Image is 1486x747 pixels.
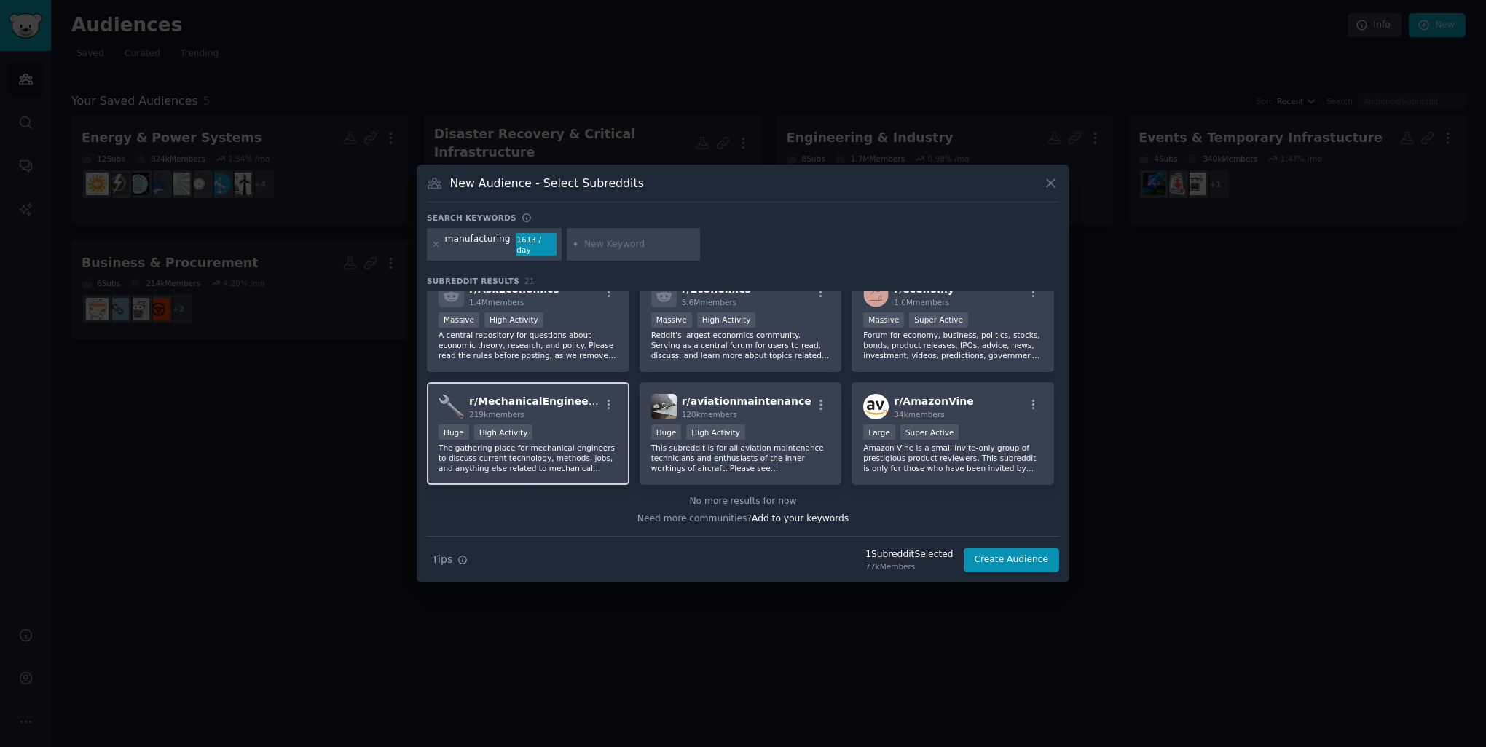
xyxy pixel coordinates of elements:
[427,507,1059,526] div: Need more communities?
[469,395,611,407] span: r/ MechanicalEngineering
[651,312,692,328] div: Massive
[865,561,953,572] div: 77k Members
[697,312,756,328] div: High Activity
[432,552,452,567] span: Tips
[474,424,533,440] div: High Activity
[909,312,968,328] div: Super Active
[900,424,959,440] div: Super Active
[439,443,618,473] p: The gathering place for mechanical engineers to discuss current technology, methods, jobs, and an...
[651,443,830,473] p: This subreddit is for all aviation maintenance technicians and enthusiasts of the inner workings ...
[427,495,1059,508] div: No more results for now
[651,394,677,419] img: aviationmaintenance
[439,330,618,360] p: A central repository for questions about economic theory, research, and policy. Please read the r...
[863,394,889,419] img: AmazonVine
[484,312,543,328] div: High Activity
[524,277,535,285] span: 21
[445,233,511,256] div: manufacturing
[863,330,1042,360] p: Forum for economy, business, politics, stocks, bonds, product releases, IPOs, advice, news, inves...
[439,424,469,440] div: Huge
[651,424,682,440] div: Huge
[450,175,644,191] h3: New Audience - Select Subreddits
[682,410,737,419] span: 120k members
[682,395,811,407] span: r/ aviationmaintenance
[427,213,516,223] h3: Search keywords
[686,424,745,440] div: High Activity
[863,282,889,307] img: economy
[894,298,949,307] span: 1.0M members
[469,298,524,307] span: 1.4M members
[863,312,904,328] div: Massive
[894,395,973,407] span: r/ AmazonVine
[894,410,944,419] span: 34k members
[427,276,519,286] span: Subreddit Results
[865,548,953,561] div: 1 Subreddit Selected
[863,443,1042,473] p: Amazon Vine is a small invite-only group of prestigious product reviewers. This subreddit is only...
[863,424,895,440] div: Large
[584,238,695,251] input: New Keyword
[469,410,524,419] span: 219k members
[516,233,557,256] div: 1613 / day
[682,298,737,307] span: 5.6M members
[752,513,849,523] span: Add to your keywords
[427,547,473,572] button: Tips
[964,548,1060,572] button: Create Audience
[651,330,830,360] p: Reddit's largest economics community. Serving as a central forum for users to read, discuss, and ...
[439,312,479,328] div: Massive
[439,394,464,419] img: MechanicalEngineering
